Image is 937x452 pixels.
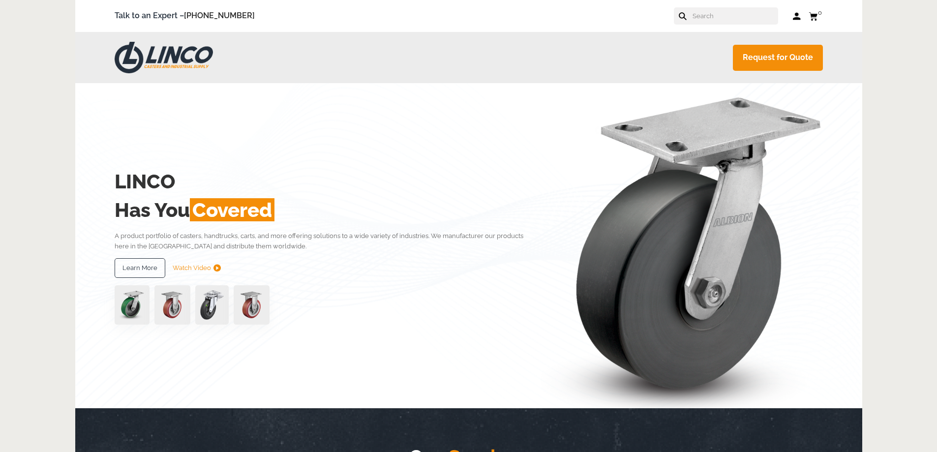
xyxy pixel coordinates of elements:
input: Search [692,7,778,25]
a: [PHONE_NUMBER] [184,11,255,20]
a: Log in [793,11,801,21]
img: capture-59611-removebg-preview-1.png [234,285,270,325]
img: capture-59611-removebg-preview-1.png [154,285,190,325]
img: linco_caster [541,83,823,408]
p: A product portfolio of casters, handtrucks, carts, and more offering solutions to a wide variety ... [115,231,538,252]
img: LINCO CASTERS & INDUSTRIAL SUPPLY [115,42,213,73]
span: 0 [818,9,822,16]
img: lvwpp200rst849959jpg-30522-removebg-preview-1.png [195,285,229,325]
span: Talk to an Expert – [115,9,255,23]
img: subtract.png [213,264,221,271]
a: 0 [809,10,823,22]
a: Watch Video [173,258,221,278]
a: Request for Quote [733,45,823,71]
img: pn3orx8a-94725-1-1-.png [115,285,150,325]
h2: LINCO [115,167,538,196]
a: Learn More [115,258,165,278]
span: Covered [190,198,274,221]
h2: Has You [115,196,538,224]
